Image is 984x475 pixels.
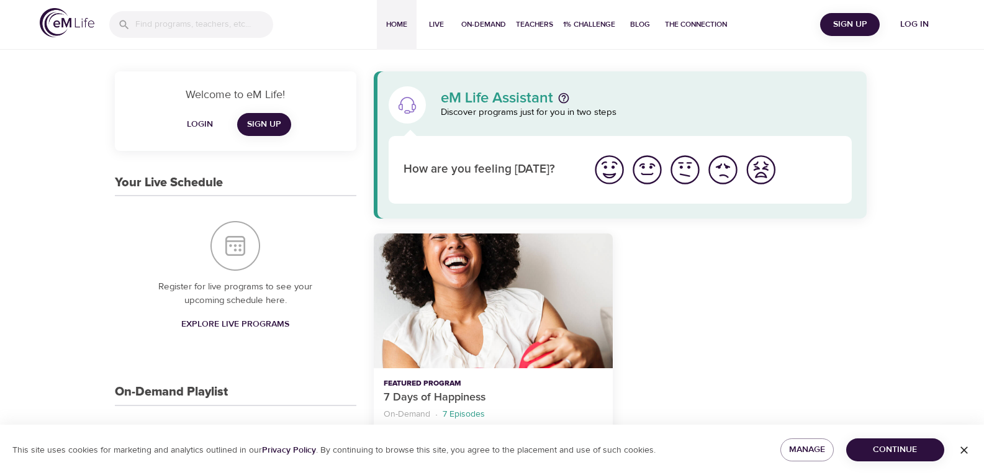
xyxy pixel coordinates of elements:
p: 7 Episodes [443,408,485,421]
button: I'm feeling worst [742,151,780,189]
img: bad [706,153,740,187]
img: worst [744,153,778,187]
p: How are you feeling [DATE]? [404,161,576,179]
span: Log in [890,17,939,32]
button: I'm feeling ok [666,151,704,189]
img: logo [40,8,94,37]
button: Continue [846,438,944,461]
h3: Your Live Schedule [115,176,223,190]
button: Manage [780,438,834,461]
span: Continue [856,442,934,458]
span: 1% Challenge [563,18,615,31]
button: Sign Up [820,13,880,36]
button: I'm feeling bad [704,151,742,189]
button: Login [180,113,220,136]
p: On-Demand [384,408,430,421]
p: eM Life Assistant [441,91,553,106]
span: Sign Up [825,17,875,32]
span: Home [382,18,412,31]
span: Login [185,117,215,132]
p: Discover programs just for you in two steps [441,106,852,120]
span: On-Demand [461,18,506,31]
a: Sign Up [237,113,291,136]
p: 7 Days of Happiness [384,389,603,406]
p: Featured Program [384,378,603,389]
button: Log in [885,13,944,36]
li: · [435,406,438,423]
button: 7 Days of Happiness [374,233,613,368]
p: Register for live programs to see your upcoming schedule here. [140,280,332,308]
span: Blog [625,18,655,31]
h3: On-Demand Playlist [115,385,228,399]
input: Find programs, teachers, etc... [135,11,273,38]
span: Manage [790,442,824,458]
img: good [630,153,664,187]
span: Teachers [516,18,553,31]
img: great [592,153,626,187]
a: Explore Live Programs [176,313,294,336]
span: Explore Live Programs [181,317,289,332]
a: Privacy Policy [262,445,316,456]
img: eM Life Assistant [397,95,417,115]
span: The Connection [665,18,727,31]
button: I'm feeling good [628,151,666,189]
nav: breadcrumb [384,406,603,423]
span: Live [422,18,451,31]
img: Your Live Schedule [210,221,260,271]
button: I'm feeling great [590,151,628,189]
span: Sign Up [247,117,281,132]
p: Welcome to eM Life! [130,86,341,103]
img: ok [668,153,702,187]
